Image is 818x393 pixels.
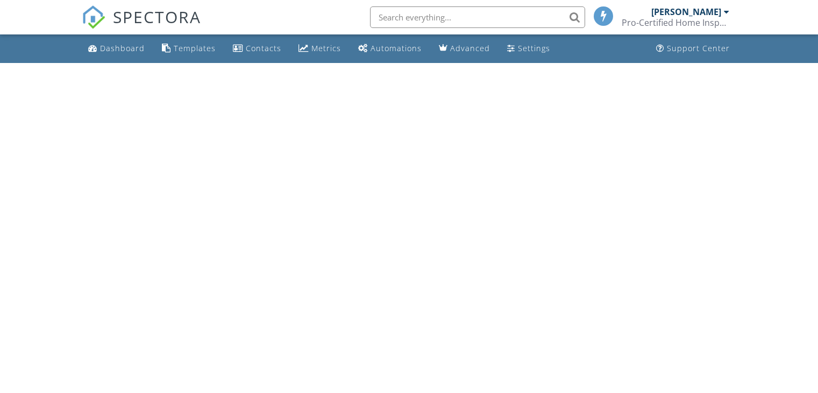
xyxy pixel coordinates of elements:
[100,43,145,53] div: Dashboard
[294,39,345,59] a: Metrics
[652,39,734,59] a: Support Center
[435,39,494,59] a: Advanced
[84,39,149,59] a: Dashboard
[371,43,422,53] div: Automations
[158,39,220,59] a: Templates
[82,15,201,37] a: SPECTORA
[82,5,105,29] img: The Best Home Inspection Software - Spectora
[667,43,730,53] div: Support Center
[450,43,490,53] div: Advanced
[622,17,729,28] div: Pro-Certified Home Inspection, PLLC
[651,6,721,17] div: [PERSON_NAME]
[518,43,550,53] div: Settings
[311,43,341,53] div: Metrics
[113,5,201,28] span: SPECTORA
[370,6,585,28] input: Search everything...
[174,43,216,53] div: Templates
[354,39,426,59] a: Automations (Basic)
[246,43,281,53] div: Contacts
[229,39,286,59] a: Contacts
[503,39,554,59] a: Settings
